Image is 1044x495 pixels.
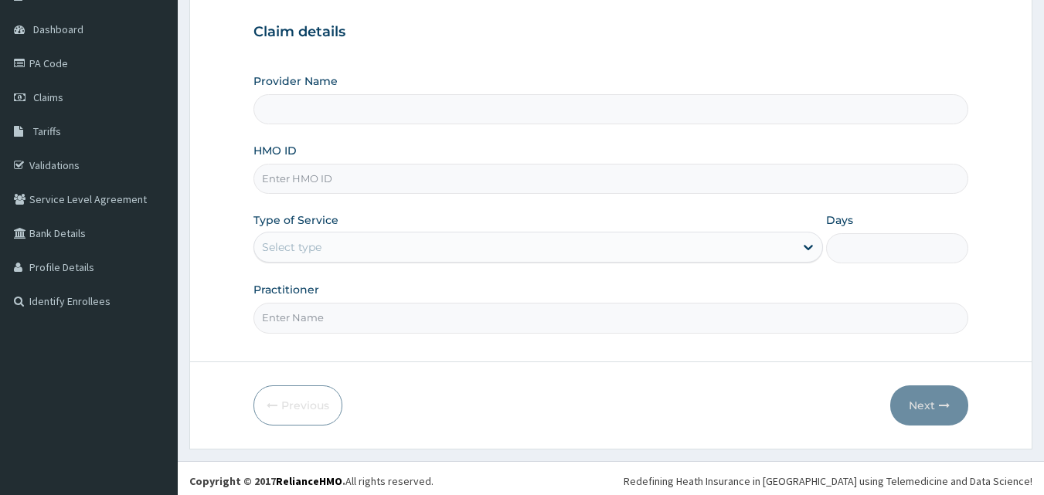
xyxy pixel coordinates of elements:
[253,164,969,194] input: Enter HMO ID
[890,385,968,425] button: Next
[253,303,969,333] input: Enter Name
[253,143,297,158] label: HMO ID
[276,474,342,488] a: RelianceHMO
[253,212,338,228] label: Type of Service
[33,22,83,36] span: Dashboard
[253,73,338,89] label: Provider Name
[253,282,319,297] label: Practitioner
[624,473,1032,489] div: Redefining Heath Insurance in [GEOGRAPHIC_DATA] using Telemedicine and Data Science!
[33,124,61,138] span: Tariffs
[189,474,345,488] strong: Copyright © 2017 .
[33,90,63,104] span: Claims
[253,385,342,425] button: Previous
[262,239,321,255] div: Select type
[253,24,969,41] h3: Claim details
[826,212,853,228] label: Days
